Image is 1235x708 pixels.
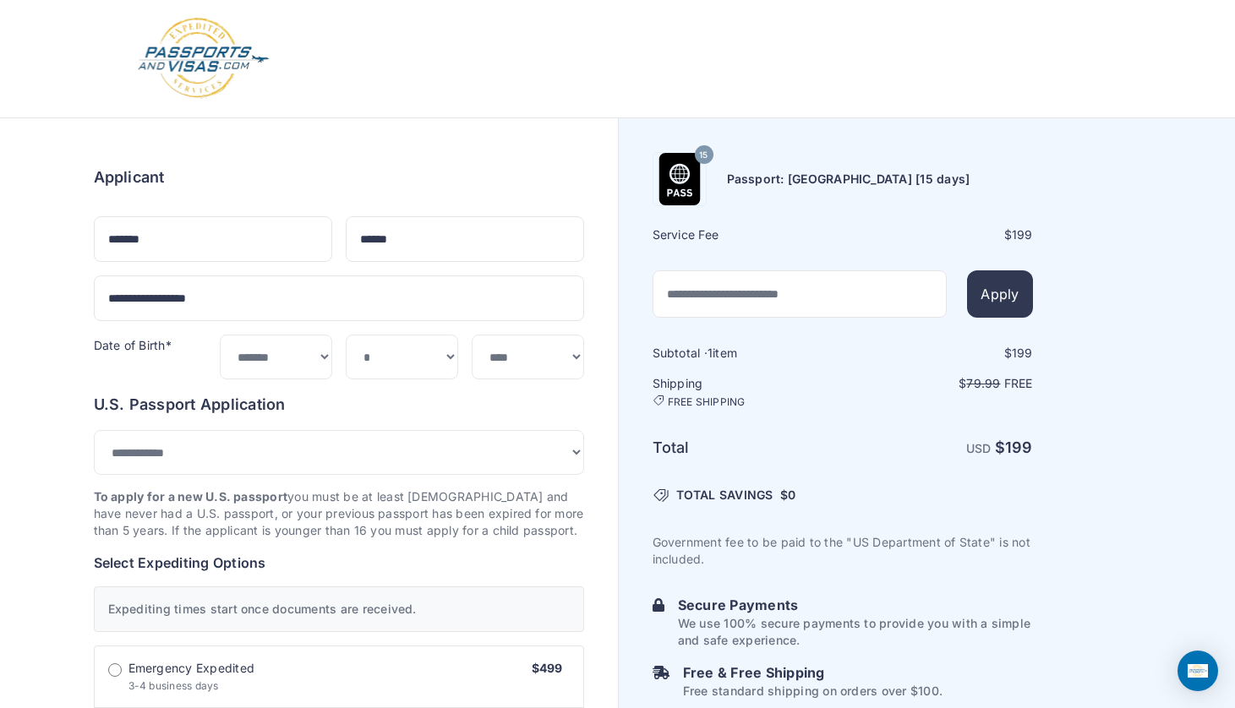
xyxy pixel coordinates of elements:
[128,679,219,692] span: 3-4 business days
[966,441,992,455] span: USD
[94,553,584,573] h6: Select Expediting Options
[683,662,943,683] h6: Free & Free Shipping
[94,488,584,539] p: you must be at least [DEMOGRAPHIC_DATA] and have never had a U.S. passport, or your previous pass...
[532,661,563,675] span: $499
[653,226,841,243] h6: Service Fee
[708,346,713,360] span: 1
[94,489,288,504] strong: To apply for a new U.S. passport
[678,595,1033,615] h6: Secure Payments
[653,436,841,460] h6: Total
[678,615,1033,649] p: We use 100% secure payments to provide you with a simple and safe experience.
[844,345,1033,362] div: $
[1012,227,1033,242] span: 199
[727,171,970,188] h6: Passport: [GEOGRAPHIC_DATA] [15 days]
[844,375,1033,392] p: $
[967,270,1032,318] button: Apply
[699,144,708,166] span: 15
[653,534,1033,568] p: Government fee to be paid to the "US Department of State" is not included.
[1178,651,1218,691] div: Open Intercom Messenger
[676,487,773,504] span: TOTAL SAVINGS
[966,376,1000,390] span: 79.99
[1005,438,1033,456] span: 199
[94,586,584,632] div: Expediting times start once documents are received.
[1012,346,1033,360] span: 199
[788,487,795,502] span: 0
[94,166,165,189] h6: Applicant
[136,17,270,101] img: Logo
[653,153,706,205] img: Product Name
[653,345,841,362] h6: Subtotal · item
[94,338,172,352] label: Date of Birth*
[683,683,943,700] p: Free standard shipping on orders over $100.
[94,393,584,417] h6: U.S. Passport Application
[668,395,746,409] span: FREE SHIPPING
[128,660,255,677] span: Emergency Expedited
[653,375,841,409] h6: Shipping
[995,438,1033,456] strong: $
[1004,376,1033,390] span: Free
[780,487,796,504] span: $
[844,226,1033,243] div: $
